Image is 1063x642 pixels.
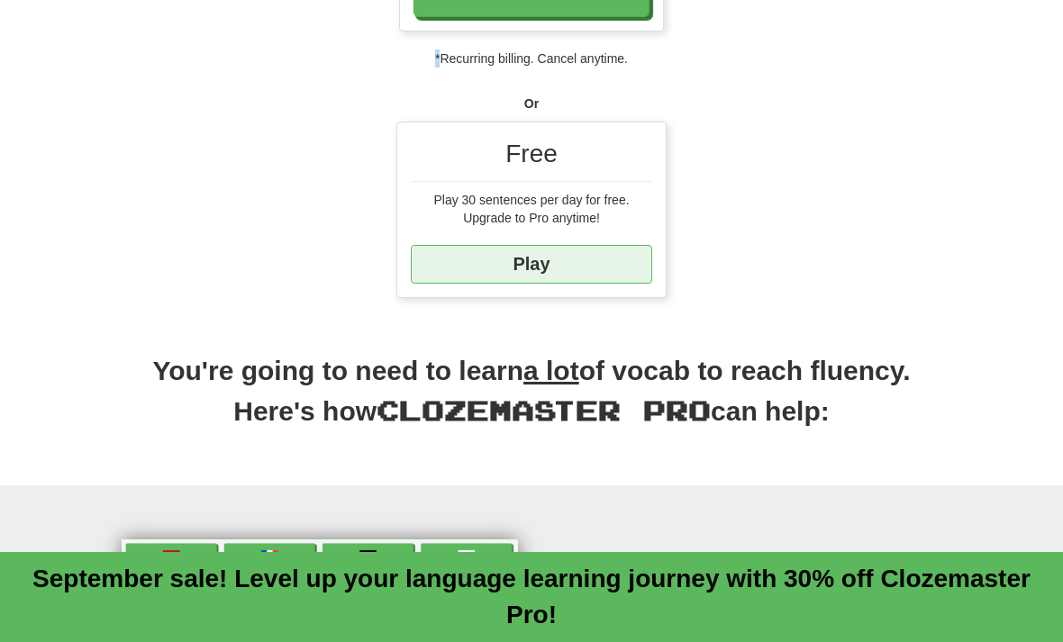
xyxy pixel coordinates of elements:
span: Clozemaster Pro [377,393,711,426]
a: Play [411,245,652,284]
strong: Or [524,96,539,111]
u: a lot [523,356,579,385]
div: Free [411,136,652,182]
div: Upgrade to Pro anytime! [411,209,652,227]
a: September sale! Level up your language learning journey with 30% off Clozemaster Pro! [32,565,1031,628]
div: Play 30 sentences per day for free. [411,191,652,209]
h2: You're going to need to learn of vocab to reach fluency. Here's how can help: [108,352,955,449]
